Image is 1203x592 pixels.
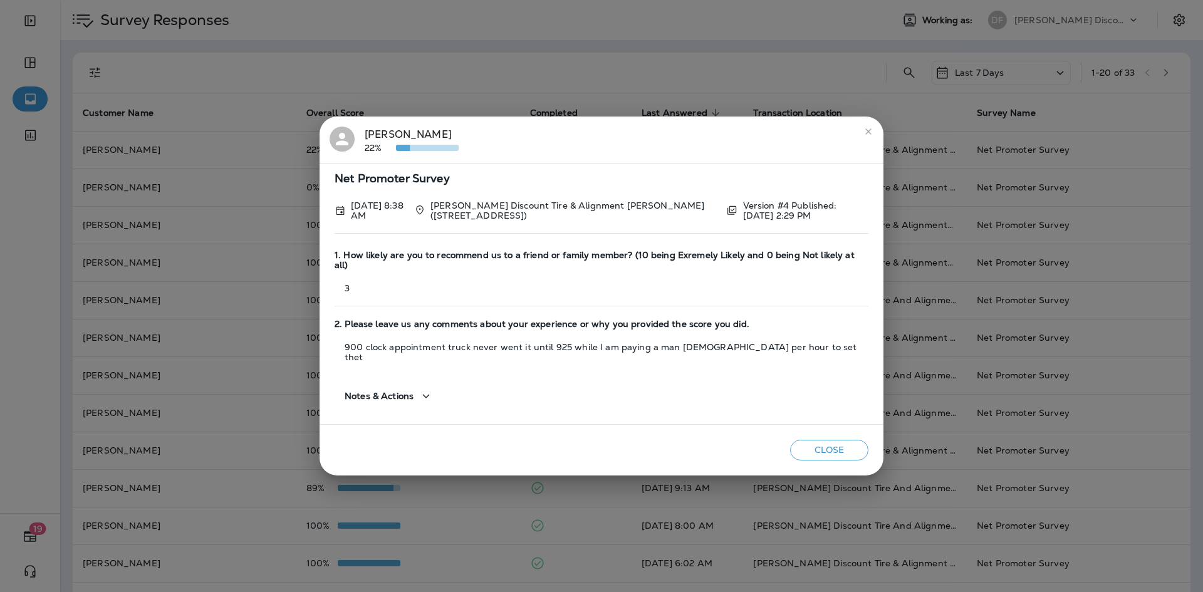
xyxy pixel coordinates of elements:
[430,200,716,221] p: [PERSON_NAME] Discount Tire & Alignment [PERSON_NAME] ([STREET_ADDRESS])
[790,440,868,460] button: Close
[335,319,868,330] span: 2. Please leave us any comments about your experience or why you provided the score you did.
[335,250,868,271] span: 1. How likely are you to recommend us to a friend or family member? (10 being Exremely Likely and...
[351,200,404,221] p: Sep 15, 2025 8:38 AM
[743,200,868,221] p: Version #4 Published: [DATE] 2:29 PM
[335,378,444,414] button: Notes & Actions
[335,174,868,184] span: Net Promoter Survey
[365,127,459,153] div: [PERSON_NAME]
[365,143,396,153] p: 22%
[345,391,414,402] span: Notes & Actions
[858,122,878,142] button: close
[335,283,868,293] p: 3
[335,342,868,362] p: 900 clock appointment truck never went it until 925 while I am paying a man [DEMOGRAPHIC_DATA] pe...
